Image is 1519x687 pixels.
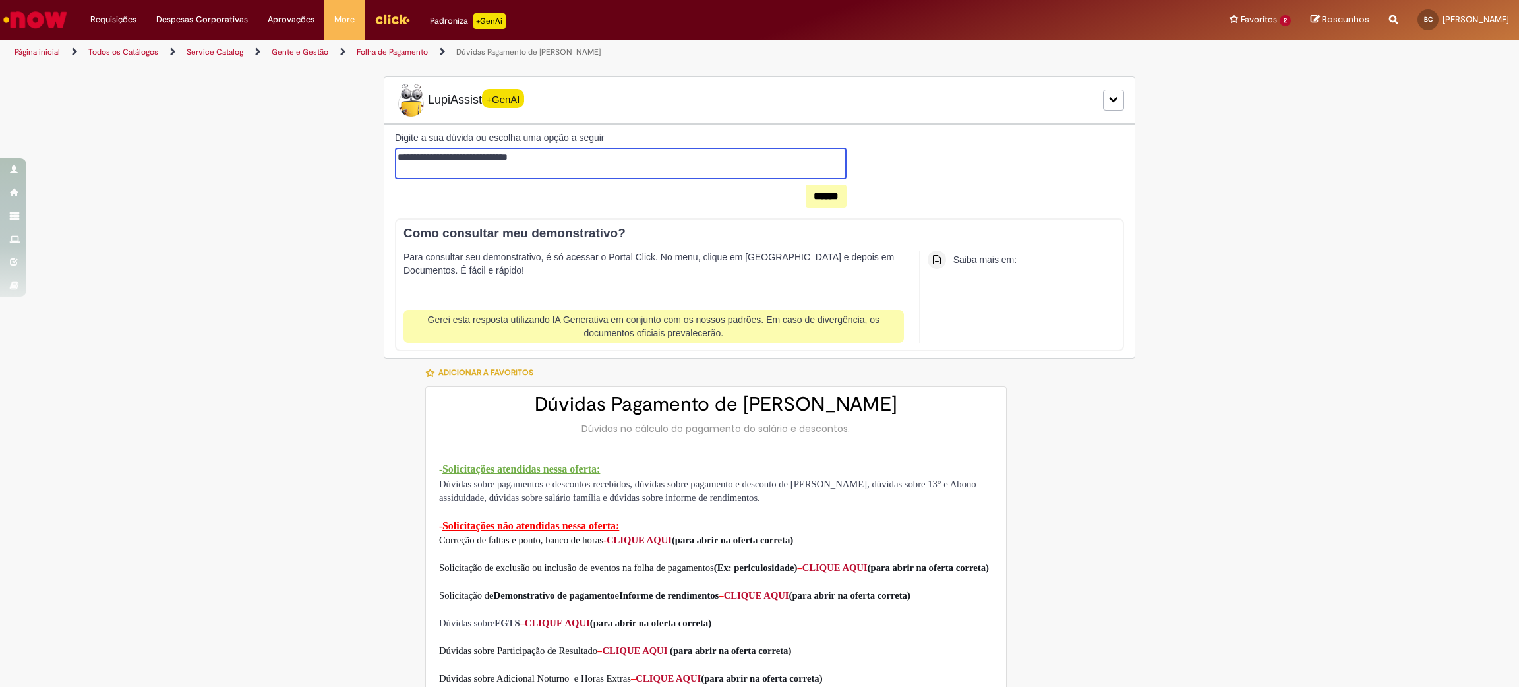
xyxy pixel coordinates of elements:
ul: Trilhas de página [10,40,1003,65]
img: Lupi [395,84,428,117]
span: – [631,673,636,684]
span: Dúvidas sobre Participação de Resultado [439,645,597,656]
span: Favoritos [1241,13,1277,26]
a: Gente e Gestão [272,47,328,57]
h2: Dúvidas Pagamento de [PERSON_NAME] [439,394,993,415]
img: ServiceNow [1,7,69,33]
span: Solicitações atendidas nessa oferta: [442,463,601,475]
span: (para abrir na oferta correta) [868,562,989,573]
div: Saiba mais em: [953,253,1017,266]
p: Dúvidas sobre pagamentos e descontos recebidos, dúvidas sobre pagamento e desconto de [PERSON_NAM... [439,477,993,505]
span: [PERSON_NAME] [1443,14,1509,25]
a: Folha de Pagamento [357,47,428,57]
div: Dúvidas no cálculo do pagamento do salário e descontos. [439,422,993,435]
a: Rascunhos [1311,14,1369,26]
span: Adicionar a Favoritos [438,367,533,378]
span: – [719,590,723,601]
span: – [797,562,802,573]
a: CLIQUE AQUI [607,535,672,545]
span: (para abrir na oferta correta) [789,590,910,601]
span: (para abrir na oferta correta) [672,535,793,545]
span: (para abrir na oferta correta) [590,618,711,628]
span: Demonstrativo de pagamento [494,590,615,601]
span: Solicitação de exclusão ou inclusão de eventos na folha de pagamentos [439,562,714,573]
span: Solicitação de [439,590,494,601]
a: CLIQUE AQUI [724,590,789,601]
span: FGTS [494,618,520,628]
label: Digite a sua dúvida ou escolha uma opção a seguir [395,131,847,144]
span: Requisições [90,13,136,26]
a: Página inicial [15,47,60,57]
span: +GenAI [482,89,524,108]
span: Dúvidas sobre Adicional Noturno e Horas Extras [439,673,631,684]
img: click_logo_yellow_360x200.png [374,9,410,29]
span: - [439,521,442,531]
div: LupiLupiAssist+GenAI [384,76,1135,124]
span: 2 [1280,15,1291,26]
button: Adicionar a Favoritos [425,359,541,386]
span: Dúvidas sobre [439,618,494,628]
span: - [603,535,607,545]
span: Solicitações não atendidas nessa oferta: [442,520,619,531]
p: +GenAi [473,13,506,29]
span: Correção de faltas e ponto, banco de horas [439,535,603,545]
a: CLIQUE AQUI [602,645,667,656]
span: Despesas Corporativas [156,13,248,26]
a: Service Catalog [187,47,243,57]
span: e [615,590,620,601]
span: Rascunhos [1322,13,1369,26]
span: – [597,645,602,656]
a: CLIQUE AQUI [636,673,701,684]
span: - [439,464,442,475]
span: Informe de rendimentos [619,590,719,601]
a: CLIQUE AQUI [525,618,590,628]
div: Padroniza [430,13,506,29]
p: Para consultar seu demonstrativo, é só acessar o Portal Click. No menu, clique em [GEOGRAPHIC_DAT... [403,251,904,303]
h3: Como consultar meu demonstrativo? [403,227,1092,241]
span: (para abrir na oferta correta) [701,673,822,684]
a: Dúvidas Pagamento de [PERSON_NAME] [456,47,601,57]
span: BC [1424,15,1433,24]
span: Aprovações [268,13,314,26]
span: – [520,618,525,628]
div: Gerei esta resposta utilizando IA Generativa em conjunto com os nossos padrões. Em caso de diverg... [403,310,904,343]
a: CLIQUE AQUI [802,562,868,573]
span: (Ex: periculosidade) [714,562,989,573]
span: More [334,13,355,26]
span: (para abrir na oferta correta) [670,645,791,656]
a: Todos os Catálogos [88,47,158,57]
span: LupiAssist [395,84,524,117]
